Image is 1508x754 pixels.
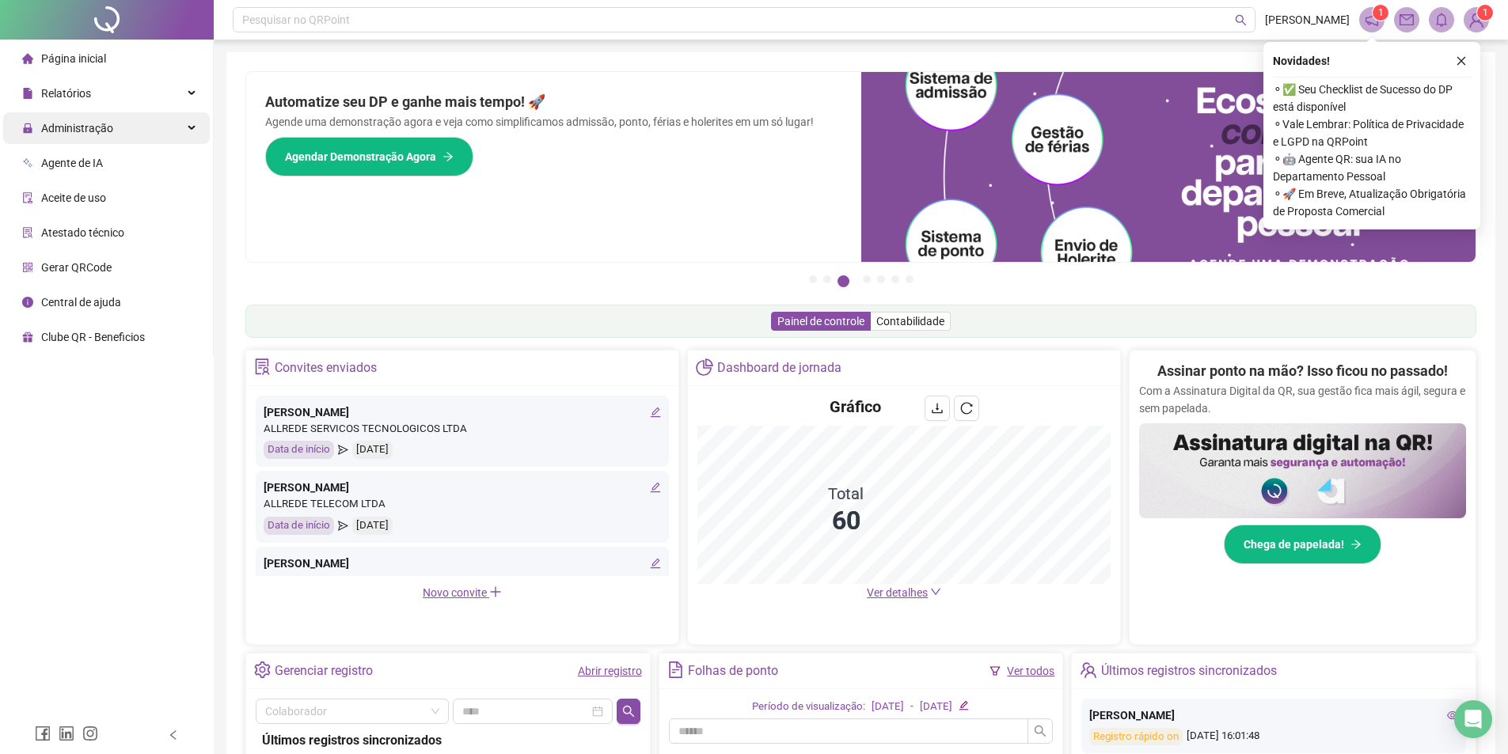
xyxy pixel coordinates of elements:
[1157,360,1448,382] h2: Assinar ponto na mão? Isso ficou no passado!
[1454,700,1492,738] div: Open Intercom Messenger
[650,558,661,569] span: edit
[1434,13,1449,27] span: bell
[264,404,661,421] div: [PERSON_NAME]
[262,730,634,750] div: Últimos registros sincronizados
[1477,5,1493,21] sup: Atualize o seu contato no menu Meus Dados
[960,402,973,415] span: reload
[876,315,944,328] span: Contabilidade
[1273,150,1471,185] span: ⚬ 🤖 Agente QR: sua IA no Departamento Pessoal
[1273,185,1471,220] span: ⚬ 🚀 Em Breve, Atualização Obrigatória de Proposta Comercial
[777,315,864,328] span: Painel de controle
[667,661,684,678] span: file-text
[861,72,1476,262] img: banner%2Fd57e337e-a0d3-4837-9615-f134fc33a8e6.png
[872,699,904,715] div: [DATE]
[1080,661,1096,678] span: team
[352,517,393,535] div: [DATE]
[489,585,502,598] span: plus
[22,262,33,273] span: qrcode
[867,586,928,599] span: Ver detalhes
[906,275,914,283] button: 7
[254,661,271,678] span: setting
[1089,728,1183,746] div: Registro rápido on
[910,699,914,715] div: -
[1378,7,1384,18] span: 1
[338,517,348,535] span: send
[1400,13,1414,27] span: mail
[352,441,393,459] div: [DATE]
[717,354,841,381] div: Dashboard de jornada
[22,123,33,134] span: lock
[650,482,661,493] span: edit
[22,88,33,99] span: file
[1034,725,1046,737] span: search
[1273,52,1330,70] span: Novidades !
[264,572,661,589] div: ALLREDE SERVICOS TECNOLOGICOS LTDA
[1273,81,1471,116] span: ⚬ ✅ Seu Checklist de Sucesso do DP está disponível
[650,407,661,418] span: edit
[1456,55,1467,66] span: close
[41,296,121,309] span: Central de ajuda
[41,87,91,100] span: Relatórios
[578,665,642,677] a: Abrir registro
[1273,116,1471,150] span: ⚬ Vale Lembrar: Política de Privacidade e LGPD na QRPoint
[877,275,885,283] button: 5
[867,586,941,599] a: Ver detalhes down
[41,226,124,239] span: Atestado técnico
[1365,13,1379,27] span: notification
[1373,5,1388,21] sup: 1
[22,332,33,343] span: gift
[752,699,865,715] div: Período de visualização:
[285,148,436,165] span: Agendar Demonstração Agora
[41,122,113,135] span: Administração
[920,699,952,715] div: [DATE]
[264,555,661,572] div: [PERSON_NAME]
[168,729,179,741] span: left
[254,358,271,375] span: solution
[688,657,778,684] div: Folhas de ponto
[1089,728,1458,746] div: [DATE] 16:01:48
[823,275,831,283] button: 2
[622,705,635,718] span: search
[1483,7,1488,18] span: 1
[1139,423,1466,518] img: banner%2F02c71560-61a6-44d4-94b9-c8ab97240462.png
[265,91,842,113] h2: Automatize seu DP e ganhe mais tempo! 🚀
[696,358,712,375] span: pie-chart
[275,657,373,684] div: Gerenciar registro
[22,227,33,238] span: solution
[990,665,1001,676] span: filter
[264,496,661,513] div: ALLREDE TELECOM LTDA
[35,726,51,741] span: facebook
[41,52,106,65] span: Página inicial
[1447,710,1458,721] span: eye
[41,191,106,204] span: Aceite de uso
[959,700,969,710] span: edit
[1139,382,1466,417] p: Com a Assinatura Digital da QR, sua gestão fica mais ágil, segura e sem papelada.
[931,402,944,415] span: download
[830,396,881,418] h4: Gráfico
[264,479,661,496] div: [PERSON_NAME]
[264,517,334,535] div: Data de início
[264,421,661,438] div: ALLREDE SERVICOS TECNOLOGICOS LTDA
[891,275,899,283] button: 6
[1350,539,1362,550] span: arrow-right
[265,137,473,176] button: Agendar Demonstração Agora
[22,53,33,64] span: home
[1089,707,1458,724] div: [PERSON_NAME]
[1101,657,1277,684] div: Últimos registros sincronizados
[41,157,103,169] span: Agente de IA
[22,192,33,203] span: audit
[1265,11,1350,28] span: [PERSON_NAME]
[22,297,33,308] span: info-circle
[838,275,849,287] button: 3
[423,586,502,599] span: Novo convite
[264,441,334,459] div: Data de início
[41,331,145,343] span: Clube QR - Beneficios
[1464,8,1488,32] img: 82424
[1235,14,1247,26] span: search
[41,261,112,274] span: Gerar QRCode
[809,275,817,283] button: 1
[82,726,98,741] span: instagram
[1224,525,1381,564] button: Chega de papelada!
[59,726,74,741] span: linkedin
[265,113,842,131] p: Agende uma demonstração agora e veja como simplificamos admissão, ponto, férias e holerites em um...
